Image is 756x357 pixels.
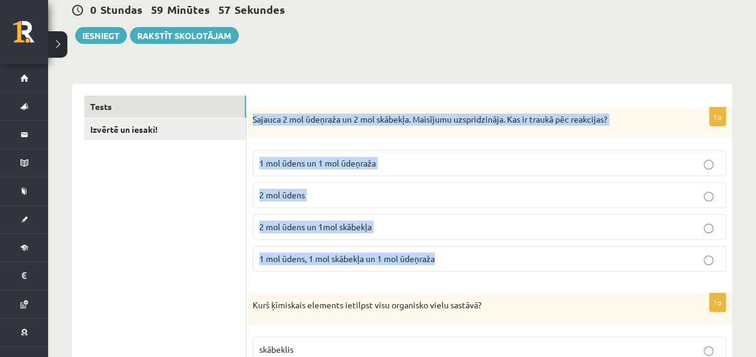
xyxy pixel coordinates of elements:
[704,255,713,265] input: 1 mol ūdens, 1 mol skābekļa un 1 mol ūdeņraža
[704,346,713,356] input: skābeklis
[709,107,726,126] p: 1p
[259,221,372,232] span: 2 mol ūdens un 1mol skābekļa
[13,21,48,51] a: Rīgas 1. Tālmācības vidusskola
[253,299,666,311] p: Kurš ķīmiskais elements ietilpst visu organisko vielu sastāvā?
[84,96,246,118] a: Tests
[151,2,163,16] span: 59
[167,2,210,16] span: Minūtes
[704,224,713,233] input: 2 mol ūdens un 1mol skābekļa
[75,27,127,44] button: Iesniegt
[259,344,293,355] span: skābeklis
[90,2,96,16] span: 0
[259,189,305,200] span: 2 mol ūdens
[709,293,726,312] p: 1p
[218,2,230,16] span: 57
[100,2,143,16] span: Stundas
[235,2,285,16] span: Sekundes
[704,160,713,169] input: 1 mol ūdens un 1 mol ūdeņraža
[253,114,666,126] p: Sajauca 2 mol ūdeņraža un 2 mol skābekļa. Maisījumu uzspridzināja. Kas ir traukā pēc reakcijas?
[704,192,713,201] input: 2 mol ūdens
[84,118,246,141] a: Izvērtē un iesaki!
[259,157,376,168] span: 1 mol ūdens un 1 mol ūdeņraža
[130,27,239,44] a: Rakstīt skolotājam
[259,253,435,264] span: 1 mol ūdens, 1 mol skābekļa un 1 mol ūdeņraža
